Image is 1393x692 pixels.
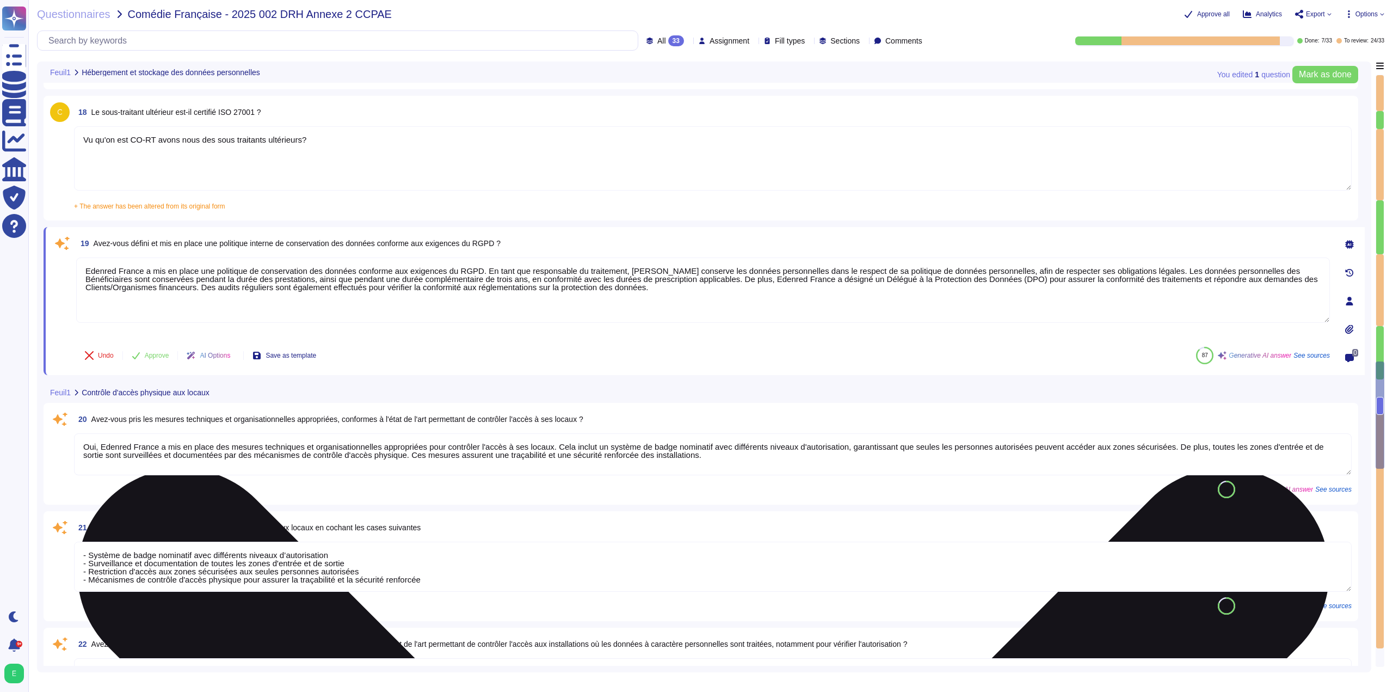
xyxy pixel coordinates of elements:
[1217,71,1290,78] span: You edited question
[50,389,71,396] span: Feuil1
[1355,11,1378,17] span: Options
[74,126,1352,191] textarea: Vu qu'on est CO-RT avons nous des sous traitants ultérieurs?
[830,37,860,45] span: Sections
[76,258,1330,323] textarea: Edenred France a mis en place une politique de conservation des données conforme aux exigences du...
[76,240,89,247] span: 19
[1299,70,1352,79] span: Mark as done
[74,203,225,210] span: + The answer has been altered from its original form
[775,37,805,45] span: Fill types
[1315,603,1352,609] span: See sources
[1184,10,1230,19] button: Approve all
[710,37,749,45] span: Assignment
[1321,38,1332,44] span: 7 / 33
[74,415,87,423] span: 20
[82,389,209,396] span: Contrôle d'accès physique aux locaux
[74,640,87,648] span: 22
[885,37,922,45] span: Comments
[91,108,261,117] span: Le sous-traitant ultérieur est-il certifié ISO 27001 ?
[128,9,392,20] span: Comédie Française - 2025 002 DRH Annexe 2 CCPAE
[1224,603,1230,609] span: 80
[2,662,32,685] button: user
[1197,11,1230,17] span: Approve all
[1306,11,1325,17] span: Export
[1224,486,1230,492] span: 86
[74,433,1352,475] textarea: Oui, Edenred France a mis en place des mesures techniques et organisationnelles appropriées pour ...
[1344,38,1369,44] span: To review:
[1255,71,1259,78] b: 1
[37,9,110,20] span: Questionnaires
[1352,349,1358,357] span: 0
[4,664,24,683] img: user
[1305,38,1320,44] span: Done:
[16,641,22,647] div: 9+
[82,69,260,76] span: Hébergement et stockage des données personnelles
[668,35,684,46] div: 33
[74,542,1352,592] textarea: - Système de badge nominatif avec différents niveaux d’autorisation - Surveillance et documentati...
[94,239,501,248] span: Avez-vous défini et mis en place une politique interne de conservation des données conforme aux e...
[1202,352,1208,358] span: 87
[1243,10,1282,19] button: Analytics
[50,102,70,122] img: user
[1315,486,1352,493] span: See sources
[1371,38,1384,44] span: 24 / 33
[50,69,71,76] span: Feuil1
[1256,11,1282,17] span: Analytics
[43,31,638,50] input: Search by keywords
[74,524,87,531] span: 21
[1292,66,1358,83] button: Mark as done
[657,37,666,45] span: All
[74,108,87,116] span: 18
